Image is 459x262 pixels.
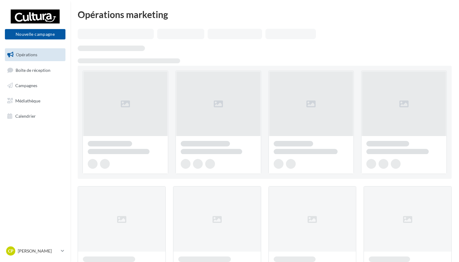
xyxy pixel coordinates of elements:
[16,67,50,72] span: Boîte de réception
[15,83,37,88] span: Campagnes
[4,64,67,77] a: Boîte de réception
[4,110,67,123] a: Calendrier
[4,94,67,107] a: Médiathèque
[15,113,36,118] span: Calendrier
[78,10,452,19] div: Opérations marketing
[8,248,13,254] span: CP
[5,245,65,257] a: CP [PERSON_NAME]
[16,52,37,57] span: Opérations
[4,48,67,61] a: Opérations
[4,79,67,92] a: Campagnes
[18,248,58,254] p: [PERSON_NAME]
[15,98,40,103] span: Médiathèque
[5,29,65,39] button: Nouvelle campagne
